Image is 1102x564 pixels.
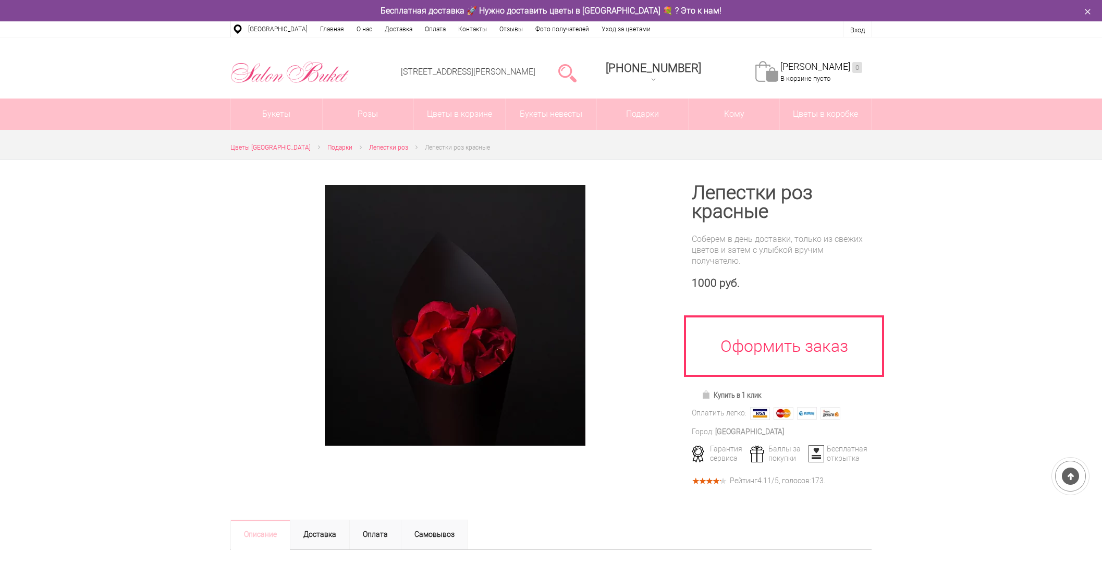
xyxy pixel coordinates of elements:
[452,21,493,37] a: Контакты
[230,144,311,151] span: Цветы [GEOGRAPHIC_DATA]
[850,26,865,34] a: Вход
[230,520,290,550] a: Описание
[425,144,490,151] span: Лепестки роз красные
[230,59,350,86] img: Цветы Нижний Новгород
[688,444,748,463] div: Гарантия сервиса
[349,520,401,550] a: Оплата
[327,142,352,153] a: Подарки
[230,142,311,153] a: Цветы [GEOGRAPHIC_DATA]
[606,62,701,75] span: [PHONE_NUMBER]
[692,234,872,266] div: Соберем в день доставки, только из свежих цветов и затем с улыбкой вручим получателю.
[757,476,772,485] span: 4.11
[350,21,378,37] a: О нас
[780,99,871,130] a: Цветы в коробке
[811,476,824,485] span: 173
[852,62,862,73] ins: 0
[327,144,352,151] span: Подарки
[493,21,529,37] a: Отзывы
[242,21,314,37] a: [GEOGRAPHIC_DATA]
[369,142,408,153] a: Лепестки роз
[780,75,830,82] span: В корзине пусто
[750,407,770,420] img: Visa
[692,426,714,437] div: Город:
[378,21,419,37] a: Доставка
[414,99,505,130] a: Цветы в корзине
[595,21,657,37] a: Уход за цветами
[231,99,322,130] a: Букеты
[697,388,766,402] a: Купить в 1 клик
[290,520,350,550] a: Доставка
[529,21,595,37] a: Фото получателей
[689,99,780,130] span: Кому
[805,444,865,463] div: Бесплатная открытка
[684,315,884,377] a: Оформить заказ
[323,99,414,130] a: Розы
[401,520,468,550] a: Самовывоз
[715,426,784,437] div: [GEOGRAPHIC_DATA]
[243,185,667,446] a: Увеличить
[223,5,879,16] div: Бесплатная доставка 🚀 Нужно доставить цветы в [GEOGRAPHIC_DATA] 💐 ? Это к нам!
[401,67,535,77] a: [STREET_ADDRESS][PERSON_NAME]
[325,185,585,446] img: Лепестки роз красные
[774,407,793,420] img: MasterCard
[692,183,872,221] h1: Лепестки роз красные
[506,99,597,130] a: Букеты невесты
[419,21,452,37] a: Оплата
[369,144,408,151] span: Лепестки роз
[597,99,688,130] a: Подарки
[599,58,707,88] a: [PHONE_NUMBER]
[797,407,817,420] img: Webmoney
[692,277,872,290] div: 1000 руб.
[780,61,862,73] a: [PERSON_NAME]
[702,390,714,399] img: Купить в 1 клик
[730,478,825,484] div: Рейтинг /5, голосов: .
[692,408,746,419] div: Оплатить легко:
[314,21,350,37] a: Главная
[746,444,806,463] div: Баллы за покупки
[821,407,840,420] img: Яндекс Деньги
